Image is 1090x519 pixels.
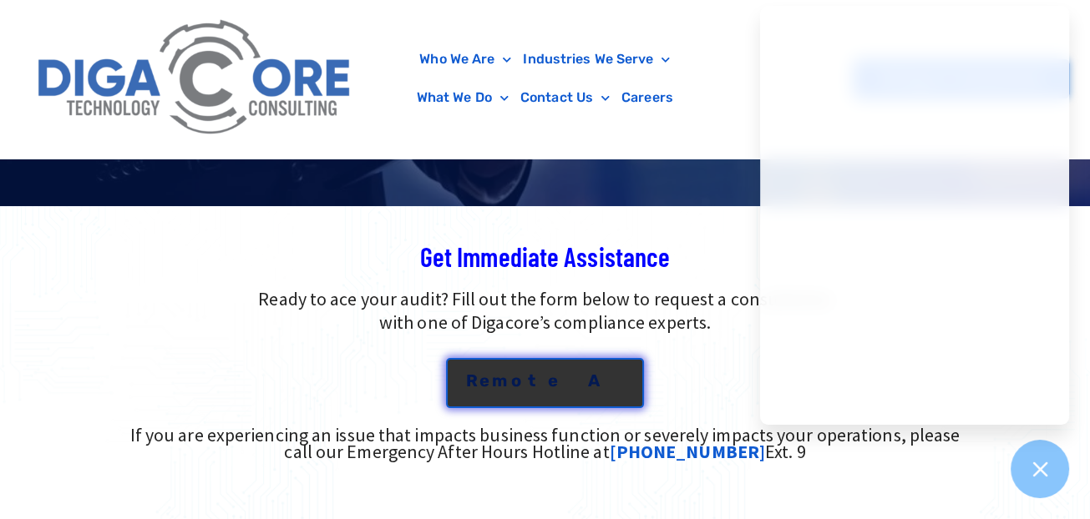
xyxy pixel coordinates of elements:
a: What We Do [411,78,515,117]
div: If you are experiencing an issue that impacts business function or severely impacts your operatio... [118,426,973,460]
iframe: Chatgenie Messenger [760,6,1069,425]
a: Industries We Serve [517,40,676,78]
span: A [588,372,600,389]
a: [PHONE_NUMBER] [610,440,765,463]
span: e [548,372,558,389]
a: Contact Us [515,78,616,117]
p: Ready to ace your audit? Fill out the form below to request a consultation with one of Digacore’s... [11,287,1080,335]
span: R [466,372,478,389]
a: Who We Are [413,40,517,78]
span: t [528,372,535,389]
a: Remote A [446,358,645,408]
nav: Menu [370,40,719,117]
span: e [479,372,489,389]
span: Get Immediate Assistance [420,240,670,272]
span: o [511,372,521,389]
img: Digacore Logo [29,8,362,149]
span: m [492,372,507,389]
a: Careers [616,78,679,117]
